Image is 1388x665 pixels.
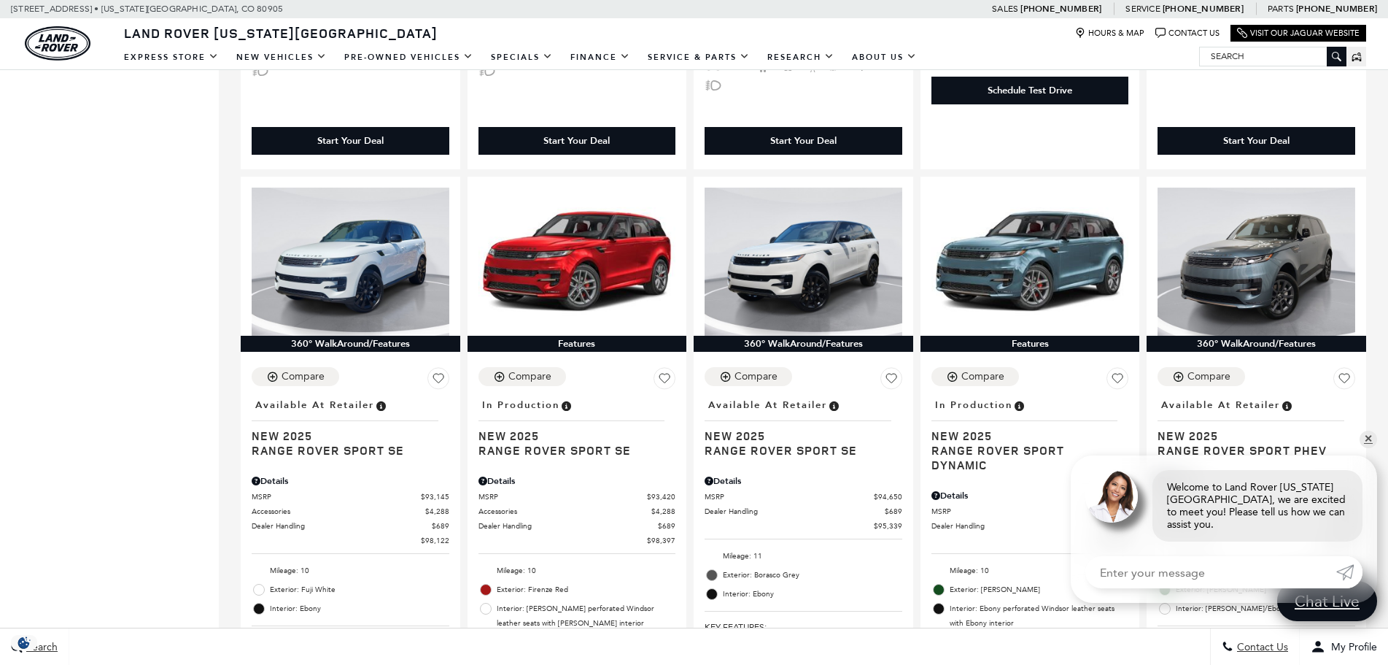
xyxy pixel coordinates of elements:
[931,506,1096,517] span: MSRP
[705,443,891,458] span: Range Rover Sport SE
[1075,28,1144,39] a: Hours & Map
[931,520,1112,531] span: Dealer Handling
[478,443,665,458] span: Range Rover Sport SE
[482,45,562,70] a: Specials
[935,397,1012,413] span: In Production
[1187,370,1230,383] div: Compare
[25,26,90,61] img: Land Rover
[336,45,482,70] a: Pre-Owned Vehicles
[705,491,902,502] a: MSRP $94,650
[478,188,676,336] img: 2025 Land Rover Range Rover Sport SE
[374,397,387,413] span: Vehicle is in stock and ready for immediate delivery. Due to demand, availability is subject to c...
[931,428,1118,443] span: New 2025
[432,520,449,531] span: $689
[950,601,1129,631] span: Interior: Ebony perforated Windsor leather seats with Ebony interior
[1155,28,1220,39] a: Contact Us
[931,188,1129,336] img: 2025 Land Rover Range Rover Sport Dynamic
[425,506,449,517] span: $4,288
[252,506,425,517] span: Accessories
[478,506,676,517] a: Accessories $4,288
[497,601,676,631] span: Interior: [PERSON_NAME] perforated Windsor leather seats with [PERSON_NAME] interior
[1336,556,1362,588] a: Submit
[25,26,90,61] a: land-rover
[115,45,926,70] nav: Main Navigation
[1280,397,1293,413] span: Vehicle is in stock and ready for immediate delivery. Due to demand, availability is subject to c...
[478,474,676,488] div: Pricing Details - Range Rover Sport SE
[705,188,902,336] img: 2025 Land Rover Range Rover Sport SE
[1152,470,1362,542] div: Welcome to Land Rover [US_STATE][GEOGRAPHIC_DATA], we are excited to meet you! Please tell us how...
[705,619,902,635] span: Key Features :
[705,547,902,566] li: Mileage: 11
[562,45,639,70] a: Finance
[874,491,902,502] span: $94,650
[508,370,551,383] div: Compare
[1125,4,1160,14] span: Service
[421,535,449,546] span: $98,122
[252,491,449,502] a: MSRP $93,145
[1268,4,1294,14] span: Parts
[1333,367,1355,395] button: Save Vehicle
[252,188,449,336] img: 2025 Land Rover Range Rover Sport SE
[708,397,827,413] span: Available at Retailer
[252,127,449,155] div: Start Your Deal
[931,506,1129,517] a: MSRP $100,545
[931,535,1129,546] a: $101,234
[252,506,449,517] a: Accessories $4,288
[931,77,1129,104] div: Schedule Test Drive
[1158,127,1355,155] div: Start Your Deal
[1200,47,1346,65] input: Search
[705,79,722,89] span: Fog Lights
[770,134,837,147] div: Start Your Deal
[252,535,449,546] a: $98,122
[478,520,659,531] span: Dealer Handling
[1158,443,1344,458] span: Range Rover Sport PHEV
[1223,134,1290,147] div: Start Your Deal
[478,367,566,386] button: Compare Vehicle
[1158,188,1355,336] img: 2025 Land Rover Range Rover Sport PHEV
[478,506,652,517] span: Accessories
[827,397,840,413] span: Vehicle is in stock and ready for immediate delivery. Due to demand, availability is subject to c...
[639,45,759,70] a: Service & Parts
[270,583,449,597] span: Exterior: Fuji White
[1296,3,1377,15] a: [PHONE_NUMBER]
[658,520,675,531] span: $689
[478,520,676,531] a: Dealer Handling $689
[252,395,449,458] a: Available at RetailerNew 2025Range Rover Sport SE
[705,506,885,517] span: Dealer Handling
[931,395,1129,472] a: In ProductionNew 2025Range Rover Sport Dynamic
[1237,28,1360,39] a: Visit Our Jaguar Website
[1085,470,1138,523] img: Agent profile photo
[705,395,902,458] a: Available at RetailerNew 2025Range Rover Sport SE
[252,474,449,488] div: Pricing Details - Range Rover Sport SE
[478,491,648,502] span: MSRP
[931,520,1129,531] a: Dealer Handling $689
[1085,556,1336,588] input: Enter your message
[1158,395,1355,458] a: Available at RetailerNew 2025Range Rover Sport PHEV
[950,583,1129,597] span: Exterior: [PERSON_NAME]
[482,397,559,413] span: In Production
[1158,367,1245,386] button: Compare Vehicle
[705,428,891,443] span: New 2025
[931,367,1019,386] button: Compare Vehicle
[705,367,792,386] button: Compare Vehicle
[874,520,902,531] span: $95,339
[559,397,573,413] span: Vehicle is being built. Estimated time of delivery is 5-12 weeks. MSRP will be finalized when the...
[1163,3,1244,15] a: [PHONE_NUMBER]
[880,367,902,395] button: Save Vehicle
[11,4,283,14] a: [STREET_ADDRESS] • [US_STATE][GEOGRAPHIC_DATA], CO 80905
[961,370,1004,383] div: Compare
[427,367,449,395] button: Save Vehicle
[885,506,902,517] span: $689
[124,24,438,42] span: Land Rover [US_STATE][GEOGRAPHIC_DATA]
[252,428,438,443] span: New 2025
[543,134,610,147] div: Start Your Deal
[723,587,902,601] span: Interior: Ebony
[282,370,325,383] div: Compare
[252,64,269,74] span: Fog Lights
[1325,641,1377,653] span: My Profile
[255,397,374,413] span: Available at Retailer
[651,506,675,517] span: $4,288
[734,370,778,383] div: Compare
[115,24,446,42] a: Land Rover [US_STATE][GEOGRAPHIC_DATA]
[317,134,384,147] div: Start Your Deal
